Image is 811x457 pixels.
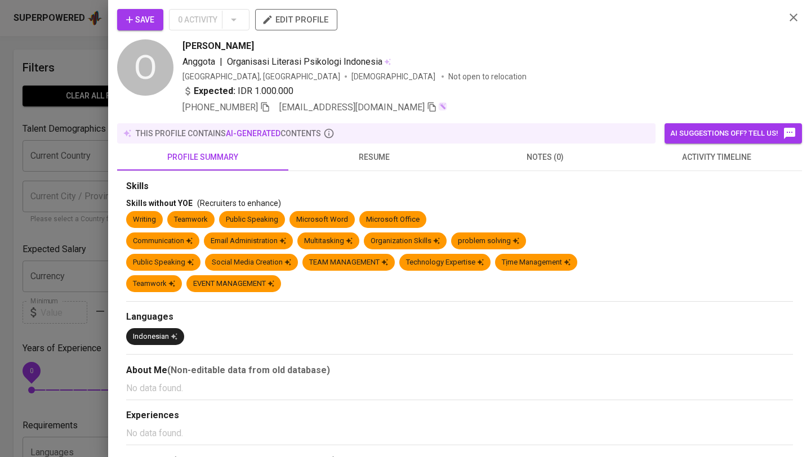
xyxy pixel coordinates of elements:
[226,214,278,225] div: Public Speaking
[194,84,235,98] b: Expected:
[117,9,163,30] button: Save
[638,150,795,164] span: activity timeline
[126,409,793,422] div: Experiences
[366,214,420,225] div: Microsoft Office
[133,214,156,225] div: Writing
[182,102,258,113] span: [PHONE_NUMBER]
[211,236,286,247] div: Email Administration
[304,236,353,247] div: Multitasking
[197,199,281,208] span: (Recruiters to enhance)
[227,56,382,67] span: Organisasi Literasi Psikologi Indonesia
[296,214,348,225] div: Microsoft Word
[133,236,193,247] div: Communication
[220,55,222,69] span: |
[126,427,793,440] p: No data found.
[117,39,173,96] div: O
[124,150,282,164] span: profile summary
[458,236,519,247] div: problem solving
[264,12,328,27] span: edit profile
[295,150,453,164] span: resume
[182,39,254,53] span: [PERSON_NAME]
[174,214,208,225] div: Teamwork
[438,102,447,111] img: magic_wand.svg
[309,257,388,268] div: TEAM MANAGEMENT
[255,15,337,24] a: edit profile
[126,199,193,208] span: Skills without YOE
[466,150,624,164] span: notes (0)
[126,382,793,395] p: No data found.
[182,84,293,98] div: IDR 1.000.000
[226,129,280,138] span: AI-generated
[182,56,215,67] span: Anggota
[182,71,340,82] div: [GEOGRAPHIC_DATA], [GEOGRAPHIC_DATA]
[126,13,154,27] span: Save
[133,257,194,268] div: Public Speaking
[193,279,274,289] div: EVENT MANAGEMENT
[255,9,337,30] button: edit profile
[212,257,291,268] div: Social Media Creation
[448,71,527,82] p: Not open to relocation
[133,331,177,342] div: Indonesian
[126,364,793,377] div: About Me
[670,127,796,140] span: AI suggestions off? Tell us!
[126,311,793,324] div: Languages
[133,279,175,289] div: Teamwork
[406,257,484,268] div: Technology Expertise
[279,102,425,113] span: [EMAIL_ADDRESS][DOMAIN_NAME]
[136,128,321,139] p: this profile contains contents
[371,236,440,247] div: Organization Skills
[167,365,330,375] b: (Non-editable data from old database)
[665,123,802,144] button: AI suggestions off? Tell us!
[351,71,437,82] span: [DEMOGRAPHIC_DATA]
[126,180,793,193] div: Skills
[502,257,571,268] div: Tịme Management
